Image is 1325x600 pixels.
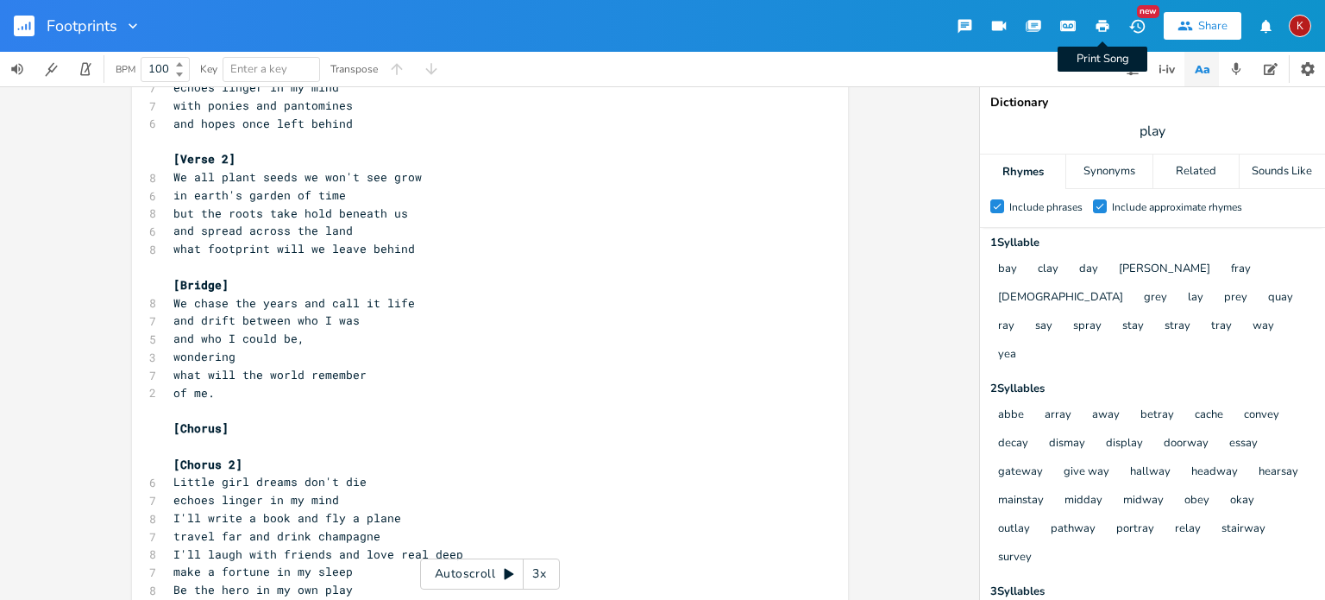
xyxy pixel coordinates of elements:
[1073,319,1102,334] button: spray
[1231,262,1251,277] button: fray
[1211,319,1232,334] button: tray
[1137,5,1159,18] div: New
[173,79,339,95] span: echoes linger in my mind
[1144,291,1167,306] button: grey
[1140,122,1165,142] span: play
[1230,494,1254,508] button: okay
[173,169,422,185] span: We all plant seeds we won't see grow
[1038,262,1058,277] button: clay
[1175,522,1201,537] button: relay
[173,349,235,364] span: wondering
[1064,494,1102,508] button: midday
[173,546,463,562] span: I'll laugh with friends and love real deep
[990,97,1315,109] div: Dictionary
[998,494,1044,508] button: mainstay
[998,437,1028,452] button: decay
[1122,319,1144,334] button: stay
[173,420,229,436] span: [Chorus]
[1066,155,1152,189] div: Synonyms
[1259,465,1298,480] button: hearsay
[998,408,1024,423] button: abbe
[420,559,560,590] div: Autoscroll
[1045,408,1071,423] button: array
[1240,155,1325,189] div: Sounds Like
[173,582,353,597] span: Be the hero in my own play
[173,564,353,579] span: make a fortune in my sleep
[1130,465,1171,480] button: hallway
[1153,155,1239,189] div: Related
[330,64,378,74] div: Transpose
[1119,262,1210,277] button: [PERSON_NAME]
[1116,522,1154,537] button: portray
[998,465,1043,480] button: gateway
[1123,494,1164,508] button: midway
[1051,522,1096,537] button: pathway
[990,586,1315,597] div: 3 Syllable s
[1106,437,1143,452] button: display
[524,559,555,590] div: 3x
[990,237,1315,249] div: 1 Syllable
[1165,319,1190,334] button: stray
[1079,262,1098,277] button: day
[47,18,117,34] span: Footprints
[1064,465,1109,480] button: give way
[1191,465,1238,480] button: headway
[1195,408,1223,423] button: cache
[998,262,1017,277] button: bay
[1188,291,1203,306] button: lay
[1184,494,1209,508] button: obey
[1289,6,1311,46] button: K
[200,64,217,74] div: Key
[173,313,360,328] span: and drift between who I was
[1198,18,1228,34] div: Share
[173,295,415,311] span: We chase the years and call it life
[116,65,135,74] div: BPM
[1253,319,1274,334] button: way
[1268,291,1293,306] button: quay
[1289,15,1311,37] div: kerynlee24
[1049,437,1085,452] button: dismay
[1120,10,1154,41] button: New
[230,61,287,77] span: Enter a key
[173,474,367,489] span: Little girl dreams don't die
[1035,319,1052,334] button: say
[173,116,353,131] span: and hopes once left behind
[173,457,242,472] span: [Chorus 2]
[1221,522,1265,537] button: stairway
[173,151,235,167] span: [Verse 2]
[1009,202,1083,212] div: Include phrases
[173,223,353,238] span: and spread across the land
[980,155,1065,189] div: Rhymes
[998,319,1014,334] button: ray
[998,348,1016,363] button: yea
[173,205,408,221] span: but the roots take hold beneath us
[1164,437,1209,452] button: doorway
[173,492,339,508] span: echoes linger in my mind
[173,528,380,544] span: travel far and drink champagne
[1112,202,1242,212] div: Include approximate rhymes
[998,522,1030,537] button: outlay
[173,98,353,113] span: with ponies and pantomines
[1229,437,1258,452] button: essay
[998,551,1032,565] button: survey
[1085,10,1120,41] button: Print Song
[173,385,215,401] span: of me.
[1164,12,1241,40] button: Share
[173,367,367,382] span: what will the world remember
[1092,408,1120,423] button: away
[173,331,305,346] span: and who I could be,
[1224,291,1247,306] button: prey
[173,241,415,256] span: what footprint will we leave behind
[173,277,229,293] span: [Bridge]
[173,187,346,203] span: in earth's garden of time
[173,510,401,526] span: I'll write a book and fly a plane
[1244,408,1279,423] button: convey
[990,383,1315,395] div: 2 Syllable s
[1140,408,1174,423] button: betray
[998,291,1123,306] button: [DEMOGRAPHIC_DATA]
